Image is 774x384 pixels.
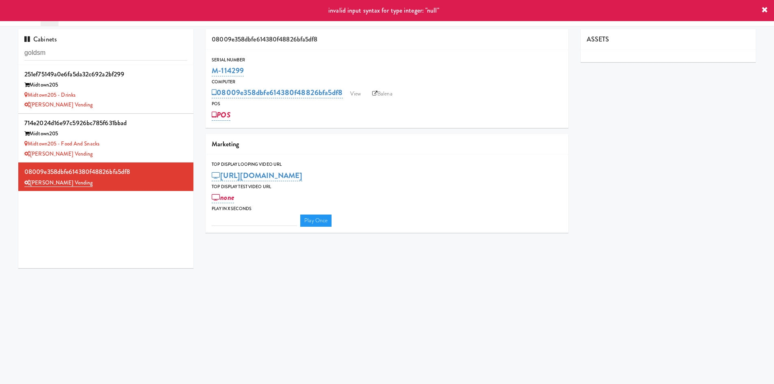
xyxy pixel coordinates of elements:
[206,29,568,50] div: 08009e358dbfe614380f48826bfa5df8
[212,65,244,76] a: M-114299
[300,215,332,227] a: Play Once
[24,140,100,148] a: Midtown205 - Food and Snacks
[24,150,93,158] a: [PERSON_NAME] Vending
[24,46,187,61] input: Search cabinets
[24,166,187,178] div: 08009e358dbfe614380f48826bfa5df8
[24,91,76,99] a: Midtown205 - Drinks
[212,205,562,213] div: Play in X seconds
[18,163,193,191] li: 08009e358dbfe614380f48826bfa5df8[PERSON_NAME] Vending
[18,65,193,114] li: 251ef75149a0e6fa5da32c692a2bf299Midtown205 Midtown205 - Drinks[PERSON_NAME] Vending
[212,56,562,64] div: Serial Number
[24,179,93,187] a: [PERSON_NAME] Vending
[24,129,187,139] div: Midtown205
[212,87,343,98] a: 08009e358dbfe614380f48826bfa5df8
[212,192,234,203] a: none
[212,78,562,86] div: Computer
[24,117,187,129] div: 714e2024d16e97c5926bc785f631bbad
[587,35,609,44] span: ASSETS
[212,161,562,169] div: Top Display Looping Video Url
[368,88,397,100] a: Balena
[346,88,365,100] a: View
[18,114,193,163] li: 714e2024d16e97c5926bc785f631bbadMidtown205 Midtown205 - Food and Snacks[PERSON_NAME] Vending
[24,35,57,44] span: Cabinets
[212,170,302,181] a: [URL][DOMAIN_NAME]
[212,139,239,149] span: Marketing
[212,109,230,121] a: POS
[328,6,439,15] span: invalid input syntax for type integer: "null"
[212,100,562,108] div: POS
[212,183,562,191] div: Top Display Test Video Url
[24,80,187,90] div: Midtown205
[24,68,187,80] div: 251ef75149a0e6fa5da32c692a2bf299
[24,101,93,108] a: [PERSON_NAME] Vending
